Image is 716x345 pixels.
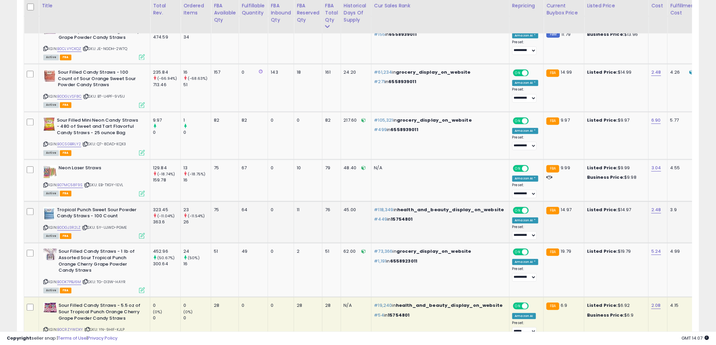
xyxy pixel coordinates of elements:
[682,335,709,341] span: 2025-10-14 14:07 GMT
[397,248,471,255] span: grocery_display_on_website
[183,310,193,315] small: (0%)
[183,261,211,267] div: 16
[374,118,504,124] p: in
[546,303,559,310] small: FBA
[183,219,211,225] div: 26
[271,207,289,213] div: 0
[271,165,289,171] div: 0
[670,207,694,213] div: 3.9
[587,117,618,124] b: Listed Price:
[374,258,504,265] p: in
[561,302,567,309] span: 6.9
[587,249,643,255] div: $19.79
[242,249,263,255] div: 49
[43,70,145,107] div: ASIN:
[512,218,539,224] div: Amazon AI *
[587,312,624,319] b: Business Price:
[512,88,539,103] div: Preset:
[59,249,141,275] b: Sour Filled Candy Straws - 1 lb of Assorted Sour Tropical Punch Orange Cherry Grape Powder Candy ...
[587,174,624,181] b: Business Price:
[374,313,504,319] p: in
[512,135,539,151] div: Preset:
[651,117,661,124] a: 6.90
[374,2,507,9] div: Cur Sales Rank
[43,150,59,156] span: All listings currently available for purchase on Amazon
[651,165,661,172] a: 3.04
[374,207,394,213] span: #118,349
[587,303,643,309] div: $6.92
[43,249,57,260] img: 519-FVNaBkL._SL40_.jpg
[57,46,82,52] a: B0CLVYCKQZ
[546,118,559,125] small: FBA
[670,118,694,124] div: 5.77
[587,118,643,124] div: $9.97
[670,303,694,309] div: 4.15
[390,258,418,265] span: 6558923011
[374,312,384,319] span: #54
[82,279,126,285] span: | SKU: TG-0I3W-HAYR
[188,214,205,219] small: (-11.54%)
[587,175,643,181] div: $9.98
[60,191,71,197] span: FBA
[153,2,178,17] div: Total Rev.
[188,172,205,177] small: (-18.75%)
[561,117,570,124] span: 9.97
[325,165,336,171] div: 79
[512,80,539,86] div: Amazon AI *
[271,303,289,309] div: 0
[43,249,145,293] div: ASIN:
[214,249,233,255] div: 51
[82,142,126,147] span: | SKU: Q7-8DAD-KQX3
[7,335,117,342] div: seller snap | |
[43,207,55,221] img: 51PzWIUC1zL._SL40_.jpg
[344,207,366,213] div: 45.00
[651,302,661,309] a: 2.08
[43,233,59,239] span: All listings currently available for purchase on Amazon
[153,165,180,171] div: 129.84
[325,2,338,24] div: FBA Total Qty
[374,117,393,124] span: #105,321
[43,165,145,196] div: ASIN:
[88,335,117,341] a: Privacy Policy
[528,207,538,213] span: OFF
[344,165,366,171] div: 48.40
[512,32,539,39] div: Amazon AI *
[512,176,539,182] div: Amazon AI *
[271,2,291,24] div: FBA inbound Qty
[183,315,211,321] div: 0
[670,70,694,76] div: 4.26
[397,117,472,124] span: grocery_display_on_website
[188,255,200,261] small: (50%)
[587,31,624,38] b: Business Price:
[42,2,147,9] div: Title
[60,233,71,239] span: FBA
[374,217,504,223] p: in
[58,335,87,341] a: Terms of Use
[183,207,211,213] div: 23
[587,165,618,171] b: Listed Price:
[587,302,618,309] b: Listed Price:
[374,31,504,38] p: in
[271,118,289,124] div: 0
[561,69,572,76] span: 14.99
[297,70,317,76] div: 18
[59,165,141,173] b: Neon Laser Straws
[651,248,661,255] a: 5.24
[214,70,233,76] div: 157
[214,207,233,213] div: 75
[183,177,211,183] div: 16
[514,303,522,309] span: ON
[183,165,211,171] div: 13
[153,303,180,309] div: 0
[374,69,392,76] span: #61,234
[183,249,211,255] div: 24
[562,31,571,38] span: 11.79
[57,279,81,285] a: B0DK7PBJ6M
[512,225,539,240] div: Preset:
[60,55,71,60] span: FBA
[546,70,559,77] small: FBA
[587,207,618,213] b: Listed Price:
[83,46,127,52] span: | SKU: JE-NGDH-2W7Q
[374,207,504,213] p: in
[325,303,336,309] div: 28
